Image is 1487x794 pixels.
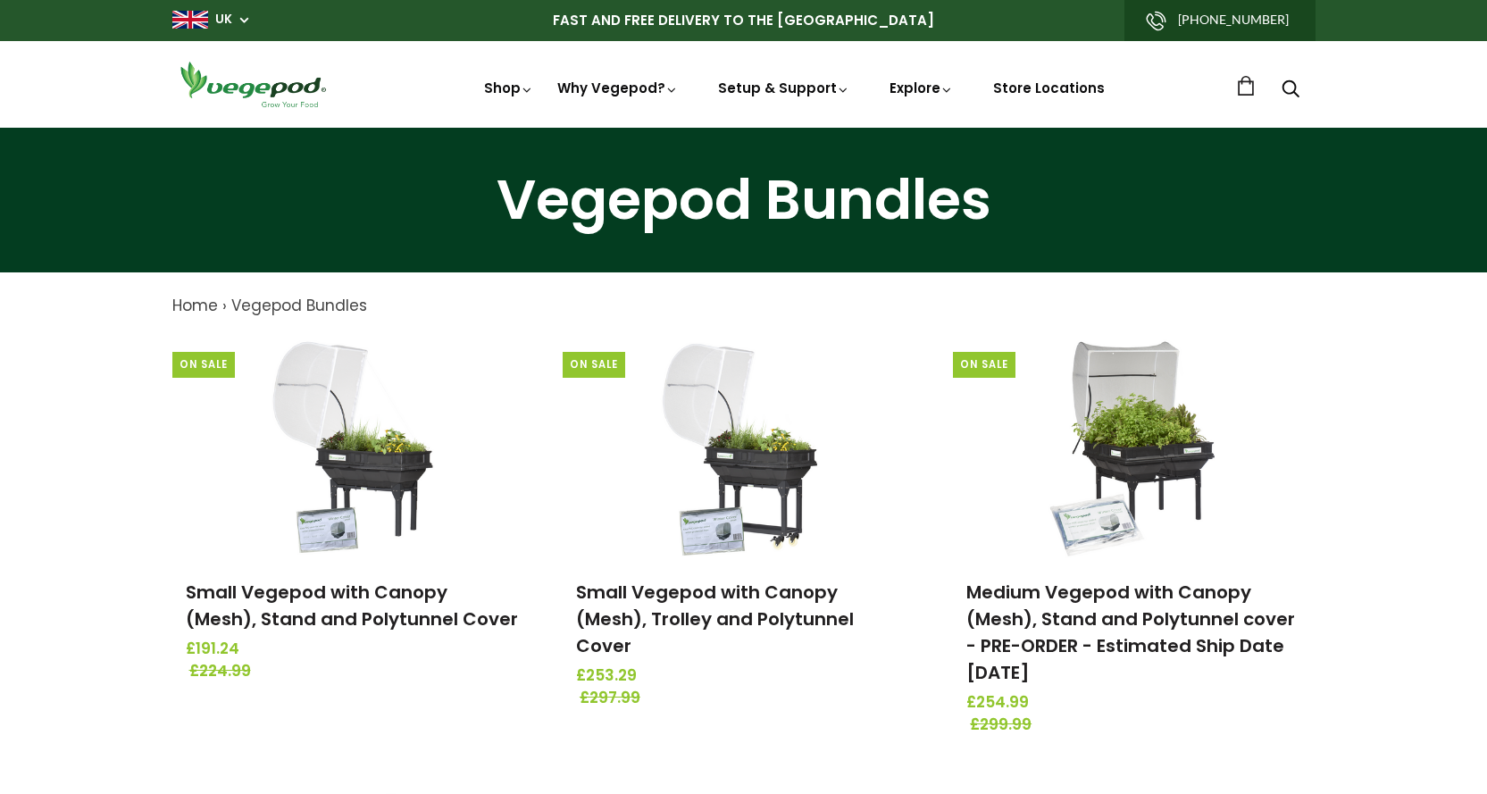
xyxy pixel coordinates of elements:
span: £224.99 [189,660,524,683]
a: Search [1282,81,1299,100]
a: Explore [890,79,954,97]
a: Shop [484,79,534,97]
a: Small Vegepod with Canopy (Mesh), Trolley and Polytunnel Cover [576,580,854,658]
nav: breadcrumbs [172,295,1316,318]
img: gb_large.png [172,11,208,29]
a: Store Locations [993,79,1105,97]
a: Vegepod Bundles [231,295,367,316]
img: Small Vegepod with Canopy (Mesh), Trolley and Polytunnel Cover [649,336,837,559]
a: Home [172,295,218,316]
span: £253.29 [576,664,911,688]
a: UK [215,11,232,29]
a: Small Vegepod with Canopy (Mesh), Stand and Polytunnel Cover [186,580,518,631]
a: Medium Vegepod with Canopy (Mesh), Stand and Polytunnel cover - PRE-ORDER - Estimated Ship Date [... [966,580,1295,685]
h1: Vegepod Bundles [22,172,1465,228]
span: £299.99 [970,714,1305,737]
span: › [222,295,227,316]
img: Small Vegepod with Canopy (Mesh), Stand and Polytunnel Cover [259,336,447,559]
img: Vegepod [172,59,333,110]
span: £254.99 [966,691,1301,715]
a: Setup & Support [718,79,850,97]
span: £191.24 [186,638,521,661]
img: Medium Vegepod with Canopy (Mesh), Stand and Polytunnel cover - PRE-ORDER - Estimated Ship Date S... [1040,336,1228,559]
span: £297.99 [580,687,915,710]
a: Why Vegepod? [557,79,679,97]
